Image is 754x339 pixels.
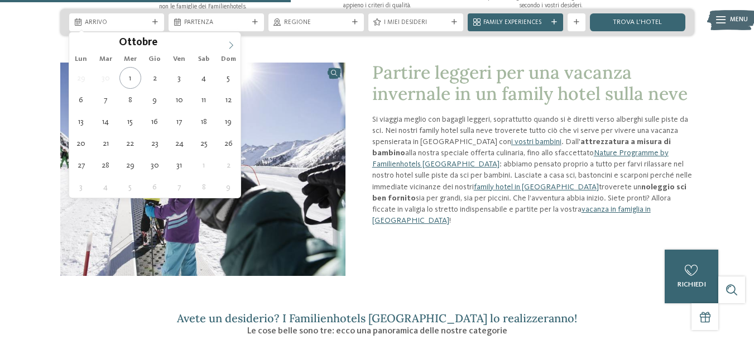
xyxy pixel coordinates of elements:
span: Ottobre 21, 2025 [95,132,117,154]
span: Ottobre 28, 2025 [95,154,117,176]
a: trova l’hotel [590,13,685,31]
span: Novembre 3, 2025 [70,176,92,198]
span: Partenza [184,18,248,27]
span: Ottobre 29, 2025 [119,154,141,176]
span: Novembre 6, 2025 [144,176,166,198]
span: Ottobre 6, 2025 [70,89,92,111]
span: Novembre 7, 2025 [169,176,190,198]
span: Partire leggeri per una vacanza invernale in un family hotel sulla neve [372,61,688,105]
span: Ottobre 24, 2025 [169,132,190,154]
span: Novembre 8, 2025 [193,176,215,198]
a: i vostri bambini [511,138,561,146]
span: Ottobre 5, 2025 [218,67,239,89]
input: Year [157,36,194,48]
span: Ottobre 3, 2025 [169,67,190,89]
span: Ottobre 13, 2025 [70,111,92,132]
span: Ottobre 19, 2025 [218,111,239,132]
span: Ottobre 30, 2025 [144,154,166,176]
span: Ottobre 31, 2025 [169,154,190,176]
span: Le cose belle sono tre: ecco una panoramica delle nostre categorie [247,327,507,336]
span: Ottobre 25, 2025 [193,132,215,154]
span: Ottobre 15, 2025 [119,111,141,132]
span: Ven [167,56,191,63]
span: Ottobre 18, 2025 [193,111,215,132]
span: Novembre 4, 2025 [95,176,117,198]
span: richiedi [678,281,706,288]
span: Ottobre 26, 2025 [218,132,239,154]
span: Lun [69,56,94,63]
span: Settembre 30, 2025 [95,67,117,89]
p: Si viaggia meglio con bagagli leggeri, soprattutto quando si è diretti verso alberghi sulle piste... [372,114,694,227]
span: Family Experiences [483,18,548,27]
span: Ottobre 4, 2025 [193,67,215,89]
span: Novembre 9, 2025 [218,176,239,198]
strong: noleggio sci ben fornito [372,183,686,202]
span: I miei desideri [384,18,448,27]
span: Ottobre 1, 2025 [119,67,141,89]
span: Settembre 29, 2025 [70,67,92,89]
a: richiedi [665,250,718,303]
span: Ottobre 12, 2025 [218,89,239,111]
span: Regione [284,18,348,27]
span: Ottobre 2, 2025 [144,67,166,89]
span: Ottobre 23, 2025 [144,132,166,154]
span: Ottobre 10, 2025 [169,89,190,111]
span: Avete un desiderio? I Familienhotels [GEOGRAPHIC_DATA] lo realizzeranno! [177,311,577,325]
span: Mar [93,56,118,63]
span: Ottobre 22, 2025 [119,132,141,154]
span: Sab [191,56,216,63]
span: Ottobre 9, 2025 [144,89,166,111]
span: Ottobre [119,38,157,49]
span: Ottobre 8, 2025 [119,89,141,111]
span: Gio [142,56,167,63]
span: Ottobre 7, 2025 [95,89,117,111]
span: Ottobre 27, 2025 [70,154,92,176]
span: Dom [216,56,241,63]
span: Novembre 2, 2025 [218,154,239,176]
span: Ottobre 11, 2025 [193,89,215,111]
span: Ottobre 16, 2025 [144,111,166,132]
span: Ottobre 14, 2025 [95,111,117,132]
span: Arrivo [85,18,149,27]
span: Novembre 1, 2025 [193,154,215,176]
span: Novembre 5, 2025 [119,176,141,198]
span: Ottobre 17, 2025 [169,111,190,132]
span: Ottobre 20, 2025 [70,132,92,154]
span: Mer [118,56,142,63]
img: Hotel sulle piste da sci per bambini: divertimento senza confini [60,62,345,276]
a: family hotel in [GEOGRAPHIC_DATA] [474,183,599,191]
